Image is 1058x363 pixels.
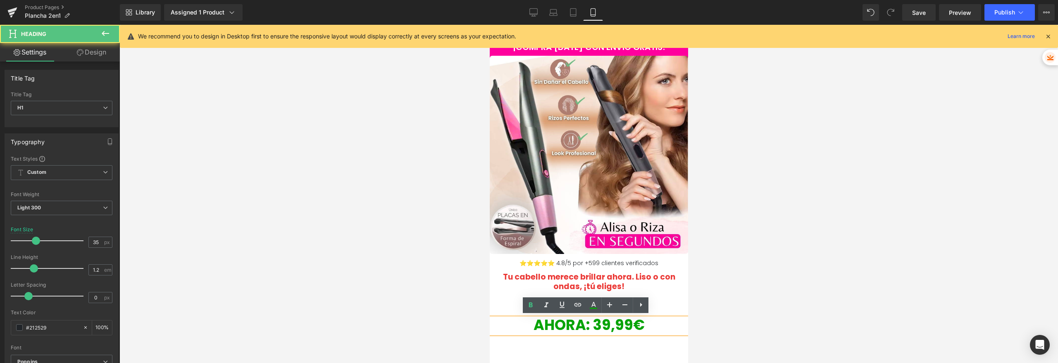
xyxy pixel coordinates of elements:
[120,4,161,21] a: New Library
[25,12,61,19] span: Plancha 2en1
[171,8,236,17] div: Assigned 1 Product
[11,70,35,82] div: Title Tag
[62,43,122,62] a: Design
[912,8,926,17] span: Save
[583,4,603,21] a: Mobile
[1004,31,1038,41] a: Learn more
[1038,4,1055,21] button: More
[11,345,112,351] div: Font
[11,134,45,145] div: Typography
[104,267,111,273] span: em
[26,323,79,332] input: Color
[13,247,186,267] b: Tu cabello merece brillar ahora. Liso o con ondas, ¡tú eliges!
[21,31,46,37] span: Heading
[17,204,41,211] b: Light 300
[104,240,111,245] span: px
[97,275,134,289] s: 69,99€
[524,4,543,21] a: Desktop
[27,169,46,176] b: Custom
[882,4,899,21] button: Redo
[11,92,112,97] div: Title Tag
[17,104,23,111] b: H1
[939,4,981,21] a: Preview
[11,254,112,260] div: Line Height
[92,320,112,335] div: %
[44,290,155,310] span: AHORA: 39,99€
[23,17,176,28] span: ¡COMPRA [DATE] CON ENVÍO GRATIS!
[65,275,134,289] span: ANTES:
[1030,335,1050,355] div: Open Intercom Messenger
[11,192,112,197] div: Font Weight
[25,4,120,11] a: Product Pages
[563,4,583,21] a: Tablet
[543,4,563,21] a: Laptop
[984,4,1035,21] button: Publish
[11,310,112,316] div: Text Color
[11,282,112,288] div: Letter Spacing
[863,4,879,21] button: Undo
[949,8,971,17] span: Preview
[11,227,33,233] div: Font Size
[994,9,1015,16] span: Publish
[11,155,112,162] div: Text Styles
[104,295,111,300] span: px
[136,9,155,16] span: Library
[138,32,516,41] p: We recommend you to design in Desktop first to ensure the responsive layout would display correct...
